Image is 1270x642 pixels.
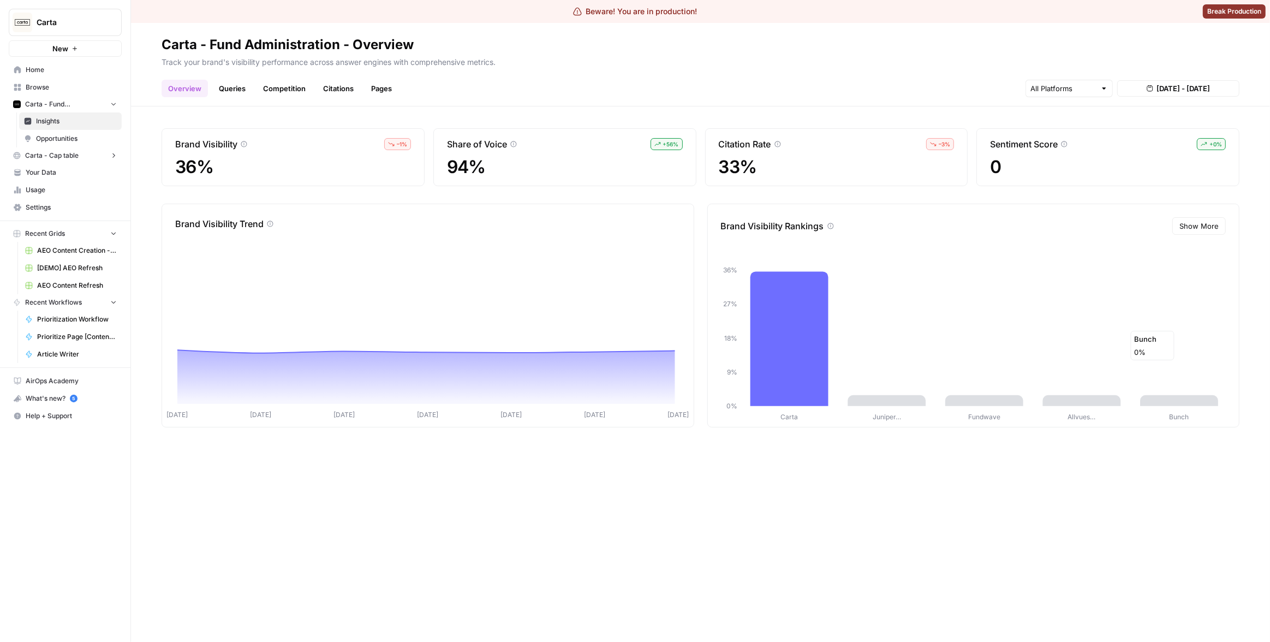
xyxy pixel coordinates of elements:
[37,349,117,359] span: Article Writer
[70,395,77,402] a: 5
[20,328,122,346] a: Prioritize Page [Content Refresh]
[175,217,264,230] p: Brand Visibility Trend
[1156,83,1210,94] span: [DATE] - [DATE]
[19,130,122,147] a: Opportunities
[9,164,122,181] a: Your Data
[26,376,117,386] span: AirOps Academy
[26,411,117,421] span: Help + Support
[37,314,117,324] span: Prioritization Workflow
[9,79,122,96] a: Browse
[37,332,117,342] span: Prioritize Page [Content Refresh]
[1170,413,1189,421] tspan: Bunch
[20,242,122,259] a: AEO Content Creation - Fund Mgmt
[26,185,117,195] span: Usage
[20,346,122,363] a: Article Writer
[72,396,75,401] text: 5
[162,36,414,53] div: Carta - Fund Administration - Overview
[20,259,122,277] a: [DEMO] AEO Refresh
[726,402,737,410] tspan: 0%
[175,157,411,177] span: 36%
[26,203,117,212] span: Settings
[26,65,117,75] span: Home
[36,116,117,126] span: Insights
[584,411,605,419] tspan: [DATE]
[9,9,122,36] button: Workspace: Carta
[1117,80,1239,97] button: [DATE] - [DATE]
[37,246,117,255] span: AEO Content Creation - Fund Mgmt
[723,300,737,308] tspan: 27%
[500,411,522,419] tspan: [DATE]
[25,99,105,109] span: Carta - Fund Administration
[162,80,208,97] a: Overview
[9,372,122,390] a: AirOps Academy
[1207,7,1261,16] span: Break Production
[26,82,117,92] span: Browse
[447,138,507,151] p: Share of Voice
[990,138,1058,151] p: Sentiment Score
[19,112,122,130] a: Insights
[20,277,122,294] a: AEO Content Refresh
[1179,221,1219,231] span: Show More
[13,13,32,32] img: Carta Logo
[37,281,117,290] span: AEO Content Refresh
[9,294,122,311] button: Recent Workflows
[873,413,901,421] tspan: Juniper…
[9,390,122,407] button: What's new? 5
[9,61,122,79] a: Home
[317,80,360,97] a: Citations
[13,100,21,108] img: c35yeiwf0qjehltklbh57st2xhbo
[990,157,1226,177] span: 0
[25,298,82,307] span: Recent Workflows
[1068,413,1095,421] tspan: Allvues…
[257,80,312,97] a: Competition
[9,147,122,164] button: Carta - Cap table
[20,311,122,328] a: Prioritization Workflow
[250,411,271,419] tspan: [DATE]
[25,151,79,160] span: Carta - Cap table
[663,140,679,148] span: + 56 %
[724,334,737,342] tspan: 18%
[9,199,122,216] a: Settings
[1172,217,1226,235] button: Show More
[9,407,122,425] button: Help + Support
[1030,83,1096,94] input: All Platforms
[723,266,737,274] tspan: 36%
[9,181,122,199] a: Usage
[726,368,737,376] tspan: 9%
[721,219,824,233] p: Brand Visibility Rankings
[719,138,771,151] p: Citation Rate
[1209,140,1222,148] span: + 0 %
[37,263,117,273] span: [DEMO] AEO Refresh
[9,40,122,57] button: New
[175,138,237,151] p: Brand Visibility
[212,80,252,97] a: Queries
[417,411,438,419] tspan: [DATE]
[780,413,798,421] tspan: Carta
[9,96,122,112] button: Carta - Fund Administration
[36,134,117,144] span: Opportunities
[365,80,398,97] a: Pages
[166,411,188,419] tspan: [DATE]
[573,6,697,17] div: Beware! You are in production!
[9,390,121,407] div: What's new?
[397,140,407,148] span: – 1 %
[968,413,1000,421] tspan: Fundwave
[25,229,65,239] span: Recent Grids
[37,17,103,28] span: Carta
[1203,4,1266,19] button: Break Production
[52,43,68,54] span: New
[9,225,122,242] button: Recent Grids
[447,157,683,177] span: 94%
[667,411,689,419] tspan: [DATE]
[333,411,355,419] tspan: [DATE]
[162,53,1239,68] p: Track your brand's visibility performance across answer engines with comprehensive metrics.
[939,140,950,148] span: – 3 %
[719,157,955,177] span: 33%
[26,168,117,177] span: Your Data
